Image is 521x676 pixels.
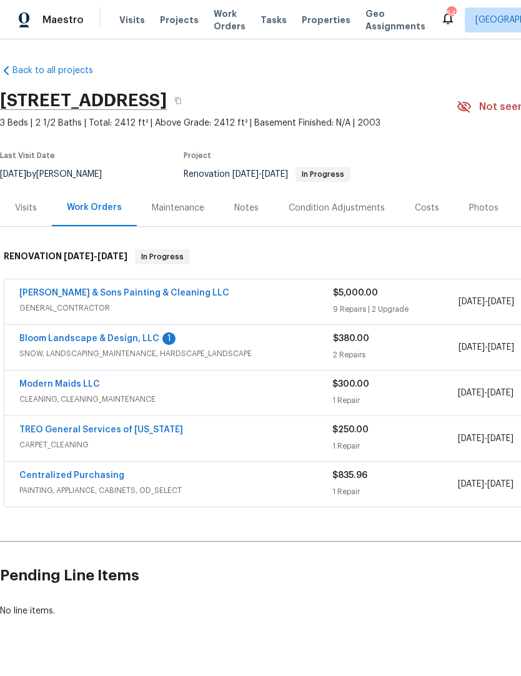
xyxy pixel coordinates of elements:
span: [DATE] [458,480,484,489]
span: - [459,296,514,308]
span: CLEANING, CLEANING_MAINTENANCE [19,393,332,405]
span: Project [184,152,211,159]
div: 1 Repair [332,394,457,407]
div: 1 [162,332,176,345]
button: Copy Address [167,89,189,112]
span: - [458,432,514,445]
div: Condition Adjustments [289,202,385,214]
span: [DATE] [232,170,259,179]
span: - [458,478,514,490]
a: Centralized Purchasing [19,471,124,480]
div: Photos [469,202,499,214]
span: CARPET_CLEANING [19,439,332,451]
div: Costs [415,202,439,214]
span: Visits [119,14,145,26]
a: TREO General Services of [US_STATE] [19,425,183,434]
span: [DATE] [458,434,484,443]
span: Work Orders [214,7,246,32]
span: Projects [160,14,199,26]
div: Maintenance [152,202,204,214]
span: $380.00 [333,334,369,343]
span: [DATE] [97,252,127,261]
span: $5,000.00 [333,289,378,297]
span: In Progress [136,251,189,263]
span: [DATE] [459,343,485,352]
span: [DATE] [262,170,288,179]
a: Modern Maids LLC [19,380,100,389]
span: Properties [302,14,350,26]
span: [DATE] [487,480,514,489]
div: 9 Repairs | 2 Upgrade [333,303,459,316]
span: Tasks [260,16,287,24]
span: Maestro [42,14,84,26]
span: [DATE] [64,252,94,261]
h6: RENOVATION [4,249,127,264]
div: Visits [15,202,37,214]
span: SNOW, LANDSCAPING_MAINTENANCE, HARDSCAPE_LANDSCAPE [19,347,333,360]
span: PAINTING, APPLIANCE, CABINETS, OD_SELECT [19,484,332,497]
div: Work Orders [67,201,122,214]
span: [DATE] [488,297,514,306]
span: GENERAL_CONTRACTOR [19,302,333,314]
span: $835.96 [332,471,367,480]
div: Notes [234,202,259,214]
span: $300.00 [332,380,369,389]
span: $250.00 [332,425,369,434]
a: [PERSON_NAME] & Sons Painting & Cleaning LLC [19,289,229,297]
span: - [232,170,288,179]
span: [DATE] [458,389,484,397]
span: [DATE] [459,297,485,306]
span: - [458,387,514,399]
span: Geo Assignments [365,7,425,32]
span: [DATE] [487,389,514,397]
a: Bloom Landscape & Design, LLC [19,334,159,343]
span: [DATE] [487,434,514,443]
div: 1 Repair [332,440,457,452]
div: 54 [447,7,455,20]
span: - [64,252,127,261]
div: 1 Repair [332,485,457,498]
span: [DATE] [488,343,514,352]
span: Renovation [184,170,350,179]
span: In Progress [297,171,349,178]
span: - [459,341,514,354]
div: 2 Repairs [333,349,459,361]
